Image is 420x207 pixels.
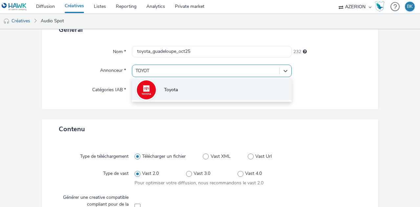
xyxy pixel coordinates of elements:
[375,1,385,12] img: Hawk Academy
[110,46,129,55] label: Nom *
[90,84,129,93] label: Catégories IAB *
[375,1,387,12] a: Hawk Academy
[135,180,263,186] span: Pour optimiser votre diffusion, nous recommandons le vast 2.0
[142,170,159,177] span: Vast 2.0
[59,125,85,134] span: Contenu
[100,168,131,177] label: Type de vast
[77,151,131,160] label: Type de téléchargement
[211,153,231,160] span: Vast XML
[59,25,83,34] span: Général
[142,153,186,160] span: Télécharger un fichier
[303,49,307,55] div: 255 caractères maximum
[245,170,262,177] span: Vast 4.0
[3,18,10,25] img: audio
[164,87,178,93] span: Toyota
[132,46,292,57] input: Nom
[137,80,156,99] img: Toyota
[255,153,272,160] span: Vast Url
[194,170,210,177] span: Vast 3.0
[37,13,67,29] a: Audio Spot
[293,49,301,55] span: 232
[97,65,129,74] label: Annonceur *
[407,2,413,11] div: BK
[2,3,27,11] img: undefined Logo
